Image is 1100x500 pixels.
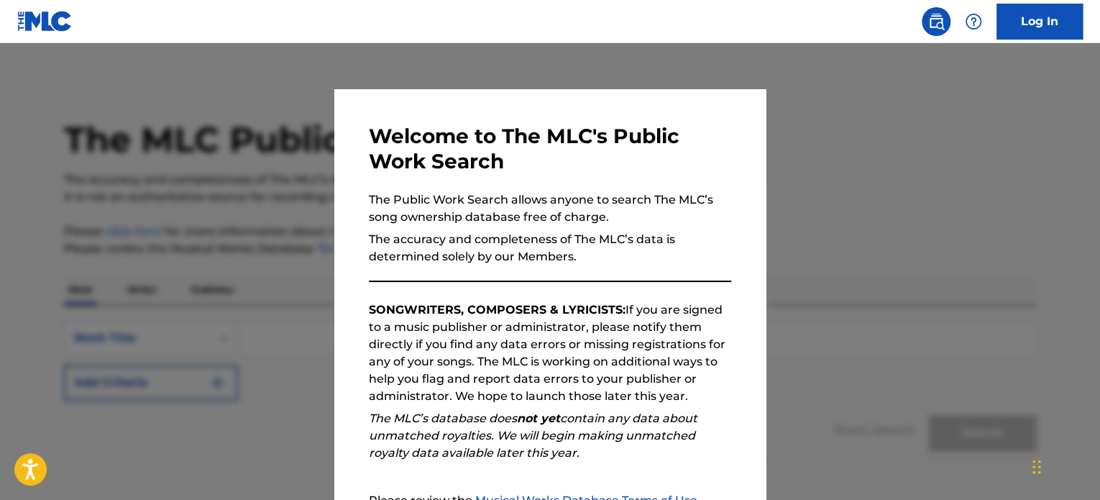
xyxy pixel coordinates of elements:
a: Log In [996,4,1083,40]
strong: SONGWRITERS, COMPOSERS & LYRICISTS: [369,303,625,317]
div: Help [959,7,988,36]
p: The accuracy and completeness of The MLC’s data is determined solely by our Members. [369,231,731,265]
p: If you are signed to a music publisher or administrator, please notify them directly if you find ... [369,301,731,405]
div: Drag [1032,445,1041,488]
iframe: Chat Widget [1028,431,1100,500]
em: The MLC’s database does contain any data about unmatched royalties. We will begin making unmatche... [369,412,697,460]
img: help [965,13,982,30]
img: MLC Logo [17,11,73,32]
p: The Public Work Search allows anyone to search The MLC’s song ownership database free of charge. [369,191,731,226]
a: Public Search [922,7,950,36]
h3: Welcome to The MLC's Public Work Search [369,124,731,174]
img: search [927,13,945,30]
strong: not yet [517,412,560,425]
